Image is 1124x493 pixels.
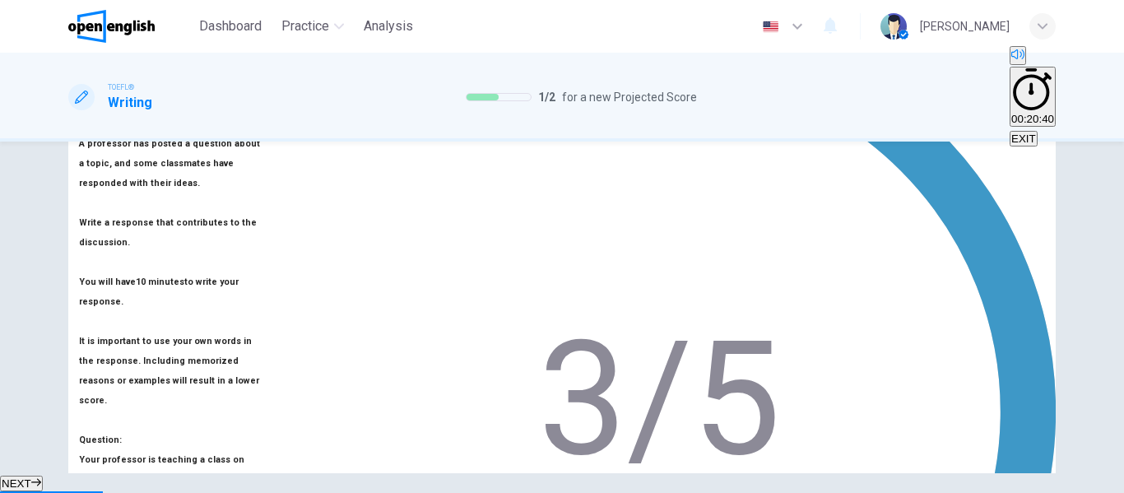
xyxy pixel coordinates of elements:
[79,55,264,430] h6: Directions
[281,16,329,36] span: Practice
[275,12,351,41] button: Practice
[1011,133,1036,145] span: EXIT
[79,430,264,450] h6: Question :
[538,307,781,492] text: 3/5
[193,12,268,41] button: Dashboard
[1011,113,1054,125] span: 00:20:40
[68,10,155,43] img: OpenEnglish logo
[760,21,781,33] img: en
[108,81,134,93] span: TOEFL®
[364,16,413,36] span: Analysis
[562,87,697,107] span: for a new Projected Score
[136,277,184,287] b: 10 minutes
[880,13,907,40] img: Profile picture
[1010,131,1038,147] button: EXIT
[68,10,193,43] a: OpenEnglish logo
[538,87,555,107] span: 1 / 2
[1010,67,1056,128] button: 00:20:40
[1010,67,1056,129] div: Hide
[108,93,152,113] h1: Writing
[199,16,262,36] span: Dashboard
[79,75,264,411] p: For this task, you will read an online discussion. A professor has posted a question about a topi...
[1010,46,1056,67] div: Mute
[357,12,420,41] button: Analysis
[920,16,1010,36] div: [PERSON_NAME]
[2,477,31,490] span: NEXT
